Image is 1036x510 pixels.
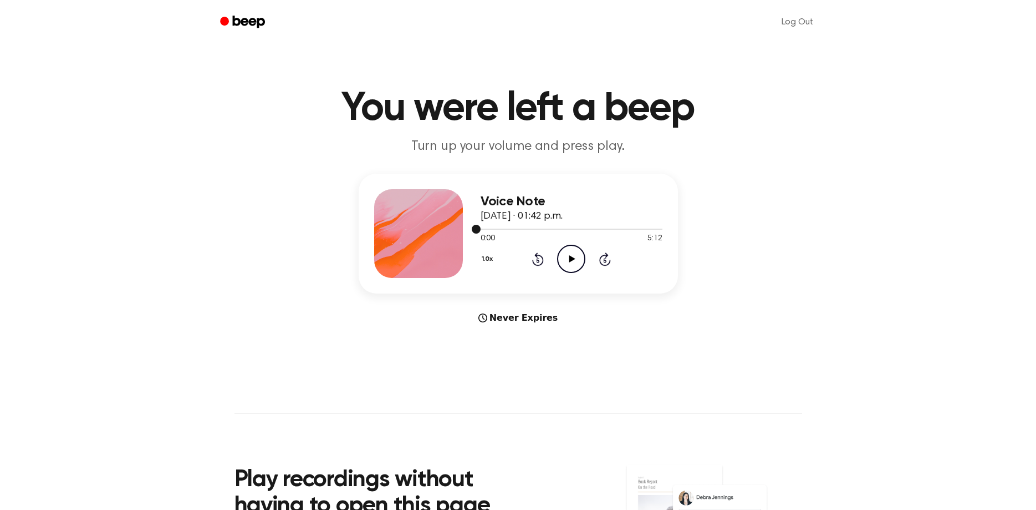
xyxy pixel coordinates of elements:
[481,233,495,245] span: 0:00
[481,194,662,209] h3: Voice Note
[305,138,731,156] p: Turn up your volume and press play.
[234,89,802,129] h1: You were left a beep
[481,250,497,269] button: 1.0x
[212,12,275,33] a: Beep
[647,233,662,245] span: 5:12
[359,311,678,325] div: Never Expires
[770,9,824,36] a: Log Out
[481,211,563,221] span: [DATE] · 01:42 p.m.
